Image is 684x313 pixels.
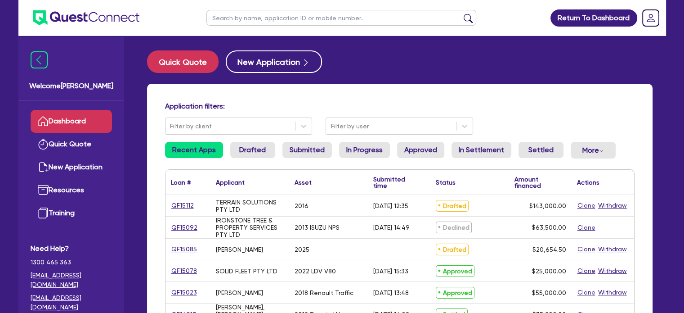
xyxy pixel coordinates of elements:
a: Drafted [230,142,275,158]
a: QF15112 [171,200,194,211]
a: Approved [397,142,444,158]
div: Actions [577,179,599,186]
img: new-application [38,162,49,172]
span: Need Help? [31,243,112,254]
div: [DATE] 13:48 [373,289,409,296]
div: 2018 Renault Traffic [295,289,353,296]
span: Approved [436,287,474,299]
div: 2016 [295,202,308,209]
a: Quick Quote [31,133,112,156]
a: Submitted [282,142,332,158]
a: Resources [31,179,112,202]
div: 2025 [295,246,309,253]
button: New Application [226,50,322,73]
a: [EMAIL_ADDRESS][DOMAIN_NAME] [31,293,112,312]
span: Drafted [436,200,469,212]
a: Settled [519,142,563,158]
div: TERRAIN SOLUTIONS PTY LTD [216,199,284,213]
button: Quick Quote [147,50,219,73]
div: [DATE] 15:33 [373,268,408,275]
img: quest-connect-logo-blue [33,10,139,25]
div: Loan # [171,179,191,186]
div: [PERSON_NAME] [216,246,263,253]
span: $20,654.50 [532,246,566,253]
input: Search by name, application ID or mobile number... [206,10,476,26]
div: Asset [295,179,312,186]
img: resources [38,185,49,195]
span: $143,000.00 [529,202,566,209]
div: Amount financed [514,176,566,189]
div: Submitted time [373,176,417,189]
a: Return To Dashboard [550,9,637,27]
img: icon-menu-close [31,51,48,68]
span: Approved [436,265,474,277]
div: 2022 LDV V80 [295,268,336,275]
div: [DATE] 12:35 [373,202,408,209]
a: QF15085 [171,244,197,254]
a: Training [31,202,112,225]
span: Welcome [PERSON_NAME] [29,81,113,91]
img: training [38,208,49,218]
h4: Application filters: [165,102,635,110]
a: QF15078 [171,266,197,276]
button: Dropdown toggle [571,142,616,159]
div: IRONSTONE TREE & PROPERTY SERVICES PTY LTD [216,217,284,238]
div: Applicant [216,179,245,186]
a: New Application [31,156,112,179]
button: Clone [577,222,596,233]
span: Declined [436,222,472,233]
a: [EMAIL_ADDRESS][DOMAIN_NAME] [31,271,112,290]
a: Quick Quote [147,50,226,73]
button: Clone [577,287,596,298]
button: Clone [577,244,596,254]
a: Dashboard [31,110,112,133]
a: In Settlement [452,142,511,158]
div: Status [436,179,456,186]
div: [PERSON_NAME] [216,289,263,296]
div: SOLID FLEET PTY LTD [216,268,277,275]
button: Withdraw [598,287,627,298]
span: Drafted [436,244,469,255]
button: Clone [577,266,596,276]
button: Withdraw [598,244,627,254]
button: Withdraw [598,266,627,276]
span: $55,000.00 [532,289,566,296]
a: QF15092 [171,222,198,233]
button: Withdraw [598,200,627,211]
span: $63,500.00 [532,224,566,231]
button: Clone [577,200,596,211]
img: quick-quote [38,139,49,150]
a: QF15023 [171,287,197,298]
span: 1300 465 363 [31,258,112,267]
div: 2013 ISUZU NPS [295,224,340,231]
a: Dropdown toggle [639,6,662,30]
div: [DATE] 14:49 [373,224,410,231]
span: $25,000.00 [532,268,566,275]
a: In Progress [339,142,390,158]
a: Recent Apps [165,142,223,158]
